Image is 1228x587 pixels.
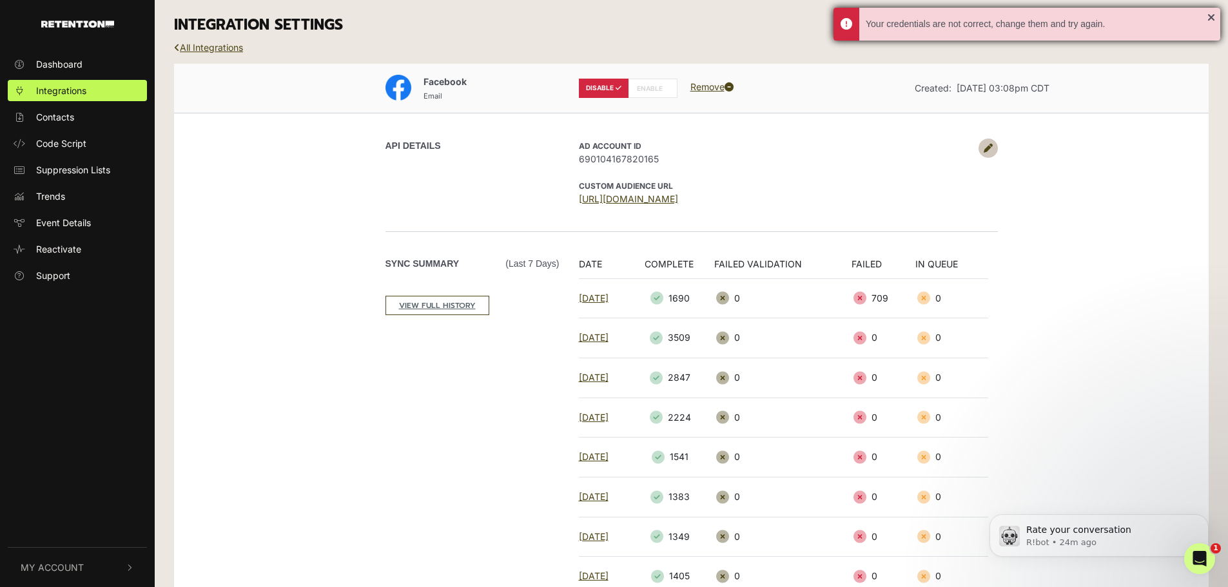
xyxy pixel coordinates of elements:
[579,451,609,462] a: [DATE]
[41,21,114,28] img: Retention.com
[8,212,147,233] a: Event Details
[36,242,81,256] span: Reactivate
[8,186,147,207] a: Trends
[690,81,734,92] a: Remove
[915,82,951,93] span: Created:
[579,372,609,383] a: [DATE]
[714,278,852,318] td: 0
[915,398,988,438] td: 0
[632,358,714,398] td: 2847
[714,358,852,398] td: 0
[579,79,629,98] label: DISABLE
[714,438,852,477] td: 0
[8,238,147,260] a: Reactivate
[36,269,70,282] span: Support
[632,257,714,279] th: COMPLETE
[1184,543,1215,574] iframe: Intercom live chat
[385,257,560,271] label: Sync Summary
[385,139,441,153] label: API DETAILS
[21,561,84,574] span: My Account
[8,159,147,180] a: Suppression Lists
[632,477,714,517] td: 1383
[852,438,915,477] td: 0
[8,53,147,75] a: Dashboard
[632,398,714,438] td: 2224
[424,76,467,87] span: Facebook
[1211,543,1221,553] span: 1
[8,106,147,128] a: Contacts
[852,358,915,398] td: 0
[174,16,1209,34] h3: INTEGRATION SETTINGS
[36,189,65,203] span: Trends
[579,193,678,204] a: [URL][DOMAIN_NAME]
[714,517,852,557] td: 0
[852,278,915,318] td: 709
[8,548,147,587] button: My Account
[632,438,714,477] td: 1541
[579,181,673,191] strong: CUSTOM AUDIENCE URL
[579,491,609,502] a: [DATE]
[915,438,988,477] td: 0
[579,412,609,423] a: [DATE]
[852,477,915,517] td: 0
[915,477,988,517] td: 0
[579,152,972,166] span: 690104167820165
[714,398,852,438] td: 0
[915,278,988,318] td: 0
[8,265,147,286] a: Support
[579,531,609,542] a: [DATE]
[852,318,915,358] td: 0
[174,42,243,53] a: All Integrations
[385,296,489,315] a: VIEW FULL HISTORY
[8,80,147,101] a: Integrations
[866,17,1207,31] div: Your credentials are not correct, change them and try again.
[970,487,1228,577] iframe: Intercom notifications message
[632,278,714,318] td: 1690
[852,257,915,279] th: FAILED
[505,257,559,271] span: (Last 7 days)
[632,318,714,358] td: 3509
[632,517,714,557] td: 1349
[579,332,609,343] a: [DATE]
[579,141,641,151] strong: AD Account ID
[957,82,1049,93] span: [DATE] 03:08pm CDT
[36,216,91,229] span: Event Details
[915,318,988,358] td: 0
[36,110,74,124] span: Contacts
[36,84,86,97] span: Integrations
[424,91,442,101] small: Email
[628,79,677,98] label: ENABLE
[915,517,988,557] td: 0
[714,318,852,358] td: 0
[579,570,609,581] a: [DATE]
[579,293,609,303] a: [DATE]
[36,137,86,150] span: Code Script
[36,163,110,177] span: Suppression Lists
[714,257,852,279] th: FAILED VALIDATION
[36,57,83,71] span: Dashboard
[385,75,411,101] img: Facebook
[852,398,915,438] td: 0
[852,517,915,557] td: 0
[714,477,852,517] td: 0
[579,257,633,279] th: DATE
[915,257,988,279] th: IN QUEUE
[8,133,147,154] a: Code Script
[915,358,988,398] td: 0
